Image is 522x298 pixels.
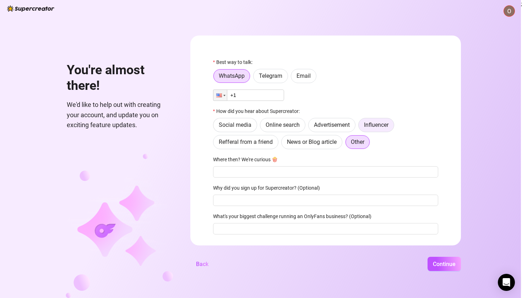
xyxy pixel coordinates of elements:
span: Continue [433,261,456,267]
input: What's your biggest challenge running an OnlyFans business? (Optional) [213,223,438,234]
div: United States: + 1 [213,90,227,101]
div: Open Intercom Messenger [498,274,515,291]
h1: You're almost there! [67,63,173,93]
button: Back [190,257,214,271]
span: WhatsApp [219,72,245,79]
span: News or Blog article [287,139,337,145]
img: ACg8ocIlan3QP7VPPzuoHnHXKCx6OMU1aHLaSV4nq8J6HAggvCLlug=s96-c [504,6,515,16]
span: Other [351,139,364,145]
span: Telegram [259,72,282,79]
span: Email [297,72,311,79]
img: logo [7,5,54,12]
input: 1 (702) 123-4567 [213,90,284,101]
span: Advertisement [314,121,350,128]
button: Continue [428,257,461,271]
span: We'd like to help out with creating your account, and update you on exciting feature updates. [67,100,173,130]
span: Online search [266,121,300,128]
span: Refferal from a friend [219,139,273,145]
span: Back [196,261,208,267]
label: How did you hear about Supercreator: [213,107,304,115]
label: Where then? We're curious 🍿 [213,156,282,163]
span: Influencer [364,121,388,128]
input: Where then? We're curious 🍿 [213,166,438,178]
label: Why did you sign up for Supercreator? (Optional) [213,184,325,192]
input: Why did you sign up for Supercreator? (Optional) [213,195,438,206]
label: What's your biggest challenge running an OnlyFans business? (Optional) [213,212,376,220]
span: Social media [219,121,251,128]
label: Best way to talk: [213,58,257,66]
